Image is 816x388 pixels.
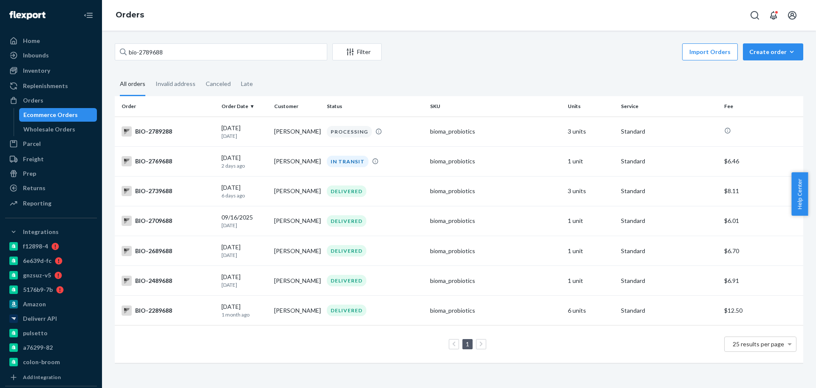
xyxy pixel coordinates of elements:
a: colon-broom [5,355,97,369]
td: $6.01 [721,206,803,236]
div: bioma_probiotics [430,157,561,165]
div: 09/16/2025 [221,213,267,229]
a: Freight [5,152,97,166]
th: Units [564,96,617,117]
div: colon-broom [23,358,60,366]
div: BIO-2789288 [122,126,215,137]
div: pulsetto [23,329,48,337]
td: 1 unit [564,146,617,176]
div: bioma_probiotics [430,217,561,225]
a: Inventory [5,64,97,77]
th: Status [323,96,427,117]
td: [PERSON_NAME] [271,146,323,176]
td: 1 unit [564,206,617,236]
button: Import Orders [682,43,738,60]
a: Prep [5,167,97,180]
div: Orders [23,96,43,105]
a: Ecommerce Orders [19,108,97,122]
div: BIO-2689688 [122,246,215,256]
p: Standard [621,277,717,285]
p: Standard [621,127,717,136]
button: Integrations [5,225,97,239]
button: Open account menu [784,7,801,24]
a: Inbounds [5,48,97,62]
a: Orders [116,10,144,20]
a: Page 1 is your current page [464,340,471,348]
div: [DATE] [221,243,267,259]
div: Inbounds [23,51,49,60]
div: bioma_probiotics [430,306,561,315]
th: Service [618,96,721,117]
div: bioma_probiotics [430,187,561,195]
a: gnzsuz-v5 [5,268,97,282]
button: Close Navigation [80,7,97,24]
div: Create order [749,48,797,56]
img: Flexport logo [9,11,45,20]
div: a76299-82 [23,343,53,352]
a: 5176b9-7b [5,283,97,297]
div: Returns [23,184,45,192]
a: Deliverr API [5,312,97,325]
div: Add Integration [23,374,61,381]
div: DELIVERED [327,305,366,316]
div: Replenishments [23,82,68,90]
td: 1 unit [564,236,617,266]
button: Filter [332,43,382,60]
p: 2 days ago [221,162,267,169]
p: Standard [621,306,717,315]
p: [DATE] [221,251,267,259]
div: Ecommerce Orders [23,111,78,119]
div: DELIVERED [327,275,366,286]
td: $6.46 [721,146,803,176]
div: Inventory [23,66,50,75]
span: 25 results per page [733,340,784,348]
td: 6 units [564,296,617,325]
a: f12898-4 [5,240,97,253]
p: 1 month ago [221,311,267,318]
div: Integrations [23,228,59,236]
div: [DATE] [221,124,267,140]
td: [PERSON_NAME] [271,176,323,206]
a: Home [5,34,97,48]
div: f12898-4 [23,242,48,251]
div: DELIVERED [327,185,366,197]
th: SKU [427,96,564,117]
div: bioma_probiotics [430,247,561,255]
td: [PERSON_NAME] [271,296,323,325]
button: Create order [743,43,803,60]
p: Standard [621,157,717,165]
td: 3 units [564,117,617,146]
div: BIO-2489688 [122,276,215,286]
td: $6.70 [721,236,803,266]
td: 1 unit [564,266,617,296]
div: [DATE] [221,302,267,318]
div: Home [23,37,40,45]
button: Open Search Box [746,7,763,24]
div: Filter [333,48,381,56]
div: Customer [274,103,320,110]
a: Reporting [5,197,97,210]
div: bioma_probiotics [430,127,561,136]
td: $6.91 [721,266,803,296]
p: [DATE] [221,281,267,288]
iframe: Opens a widget where you can chat to one of our agents [762,362,807,384]
div: Late [241,73,253,95]
div: [DATE] [221,154,267,169]
div: Freight [23,155,44,163]
a: Replenishments [5,79,97,93]
a: Parcel [5,137,97,151]
td: $12.50 [721,296,803,325]
div: [DATE] [221,183,267,199]
div: BIO-2289688 [122,305,215,316]
td: 3 units [564,176,617,206]
div: Deliverr API [23,314,57,323]
div: Wholesale Orders [23,125,75,134]
td: [PERSON_NAME] [271,266,323,296]
div: Parcel [23,140,41,148]
a: Amazon [5,297,97,311]
div: 5176b9-7b [23,285,53,294]
div: IN TRANSIT [327,156,368,167]
td: [PERSON_NAME] [271,117,323,146]
p: Standard [621,217,717,225]
button: Open notifications [765,7,782,24]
